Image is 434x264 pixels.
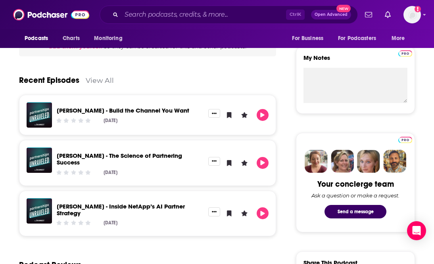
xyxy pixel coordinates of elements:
[392,33,405,44] span: More
[398,50,412,57] img: Podchaser Pro
[303,54,407,68] label: My Notes
[19,75,79,85] a: Recent Episodes
[94,33,122,44] span: Monitoring
[403,6,421,23] span: Logged in as AlkaNara
[56,117,92,123] div: Community Rating: 0 out of 5
[104,170,117,175] div: [DATE]
[325,205,386,218] button: Send a message
[104,220,117,226] div: [DATE]
[100,6,358,24] div: Search podcasts, credits, & more...
[63,33,80,44] span: Charts
[362,8,375,21] a: Show notifications dropdown
[238,157,250,169] button: Leave a Rating
[57,107,189,114] a: Michelle Hodges - Build the Channel You Want
[86,76,114,84] a: View All
[223,207,235,219] button: Bookmark Episode
[305,150,328,173] img: Sydney Profile
[398,137,412,143] img: Podchaser Pro
[398,136,412,143] a: Pro website
[25,33,48,44] span: Podcasts
[333,31,388,46] button: open menu
[121,8,286,21] input: Search podcasts, credits, & more...
[57,152,182,166] a: Theresa Caragol - The Science of Partnering Success
[415,6,421,12] svg: Add a profile image
[19,31,58,46] button: open menu
[13,7,89,22] img: Podchaser - Follow, Share and Rate Podcasts
[223,157,235,169] button: Bookmark Episode
[238,109,250,121] button: Leave a Rating
[238,207,250,219] button: Leave a Rating
[56,169,92,175] div: Community Rating: 0 out of 5
[386,31,415,46] button: open menu
[49,43,102,50] button: add them yourself
[403,6,421,23] img: User Profile
[382,8,394,21] a: Show notifications dropdown
[257,207,269,219] button: Play
[357,150,380,173] img: Jules Profile
[338,33,376,44] span: For Podcasters
[27,147,52,173] img: Theresa Caragol - The Science of Partnering Success
[311,192,399,199] div: Ask a question or make a request.
[208,109,220,118] button: Show More Button
[58,31,84,46] a: Charts
[48,34,247,50] span: We don't know anything about the creators of this podcast yet . You can so they can be credited f...
[286,10,305,20] span: Ctrl K
[208,207,220,216] button: Show More Button
[208,157,220,166] button: Show More Button
[317,179,394,189] div: Your concierge team
[257,109,269,121] button: Play
[27,198,52,224] img: Keith Norbie - Inside NetApp’s AI Partner Strategy
[223,109,235,121] button: Bookmark Episode
[403,6,421,23] button: Show profile menu
[407,221,426,240] div: Open Intercom Messenger
[104,118,117,123] div: [DATE]
[336,5,351,12] span: New
[311,10,351,19] button: Open AdvancedNew
[383,150,406,173] img: Jon Profile
[286,31,333,46] button: open menu
[257,157,269,169] button: Play
[27,102,52,128] img: Michelle Hodges - Build the Channel You Want
[57,203,185,217] a: Keith Norbie - Inside NetApp’s AI Partner Strategy
[88,31,133,46] button: open menu
[398,49,412,57] a: Pro website
[331,150,354,173] img: Barbara Profile
[292,33,323,44] span: For Business
[315,13,348,17] span: Open Advanced
[56,220,92,226] div: Community Rating: 0 out of 5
